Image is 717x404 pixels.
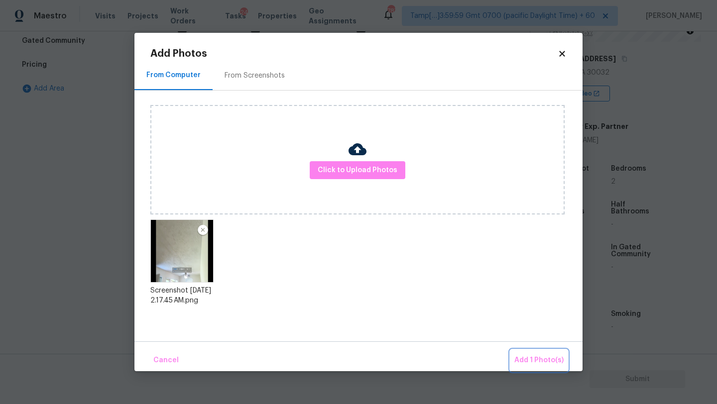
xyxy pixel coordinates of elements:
div: From Computer [146,70,201,80]
span: Cancel [153,354,179,367]
div: Screenshot [DATE] 2.17.45 AM.png [150,286,214,305]
span: Click to Upload Photos [318,164,397,177]
div: From Screenshots [225,71,285,81]
button: Click to Upload Photos [310,161,405,180]
button: Add 1 Photo(s) [510,350,568,371]
h2: Add Photos [150,49,558,59]
img: Cloud Upload Icon [349,140,366,158]
span: Add 1 Photo(s) [514,354,564,367]
button: Cancel [149,350,183,371]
